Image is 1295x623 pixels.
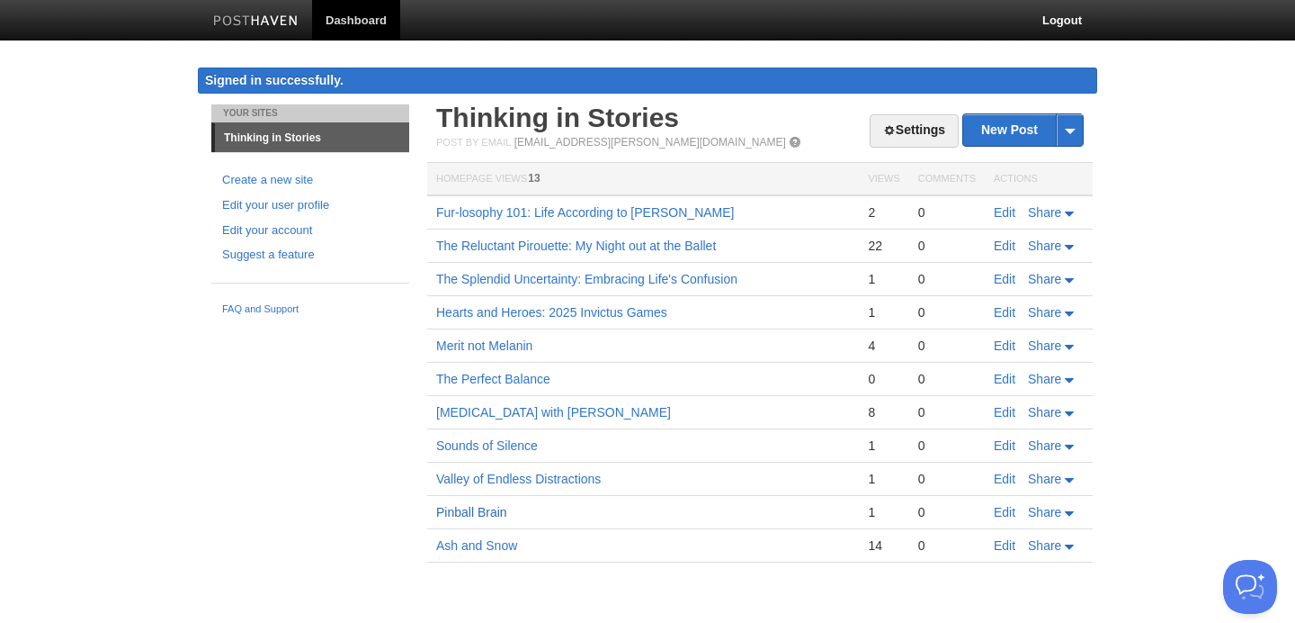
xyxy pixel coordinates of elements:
[868,371,899,387] div: 0
[1028,339,1061,353] span: Share
[436,137,511,148] span: Post by Email
[222,246,398,265] a: Suggest a feature
[918,504,976,520] div: 0
[198,68,1097,94] div: Signed in successfully.
[1028,438,1061,453] span: Share
[918,271,976,287] div: 0
[436,438,538,453] a: Sounds of Silence
[868,471,899,487] div: 1
[1223,560,1277,614] iframe: Help Scout Beacon - Open
[994,372,1015,386] a: Edit
[994,205,1015,220] a: Edit
[222,171,398,190] a: Create a new site
[436,305,667,320] a: Hearts and Heroes: 2025 Invictus Games
[868,204,899,221] div: 2
[436,239,716,253] a: The Reluctant Pirouette: My Night out at the Ballet
[1028,272,1061,286] span: Share
[436,372,550,386] a: The Perfect Balance
[436,339,532,353] a: Merit not Melanin
[222,196,398,215] a: Edit your user profile
[222,302,398,318] a: FAQ and Support
[436,405,671,420] a: [MEDICAL_DATA] with [PERSON_NAME]
[514,136,786,149] a: [EMAIL_ADDRESS][PERSON_NAME][DOMAIN_NAME]
[963,114,1083,146] a: New Post
[994,305,1015,320] a: Edit
[436,272,737,286] a: The Splendid Uncertainty: Embracing Life's Confusion
[868,304,899,321] div: 1
[1028,538,1061,553] span: Share
[918,471,976,487] div: 0
[918,338,976,354] div: 0
[1028,472,1061,486] span: Share
[868,504,899,520] div: 1
[918,304,976,321] div: 0
[870,114,959,148] a: Settings
[211,104,409,122] li: Your Sites
[868,537,899,554] div: 14
[1028,372,1061,386] span: Share
[1028,239,1061,253] span: Share
[918,204,976,221] div: 0
[994,405,1015,420] a: Edit
[994,272,1015,286] a: Edit
[528,172,540,185] span: 13
[215,123,409,152] a: Thinking in Stories
[436,205,734,220] a: Fur-losophy 101: Life According to [PERSON_NAME]
[994,438,1015,453] a: Edit
[1028,405,1061,420] span: Share
[985,163,1093,196] th: Actions
[436,538,517,553] a: Ash and Snow
[222,221,398,240] a: Edit your account
[868,338,899,354] div: 4
[868,271,899,287] div: 1
[859,163,908,196] th: Views
[1028,505,1061,519] span: Share
[918,238,976,254] div: 0
[868,238,899,254] div: 22
[918,537,976,554] div: 0
[436,103,679,132] a: Thinking in Stories
[868,404,899,420] div: 8
[436,505,507,519] a: Pinball Brain
[1028,205,1061,220] span: Share
[918,371,976,387] div: 0
[918,404,976,420] div: 0
[994,339,1015,353] a: Edit
[994,472,1015,486] a: Edit
[868,438,899,454] div: 1
[994,505,1015,519] a: Edit
[213,15,299,29] img: Posthaven-bar
[994,239,1015,253] a: Edit
[1028,305,1061,320] span: Share
[436,472,601,486] a: Valley of Endless Distractions
[994,538,1015,553] a: Edit
[427,163,859,196] th: Homepage Views
[918,438,976,454] div: 0
[909,163,985,196] th: Comments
